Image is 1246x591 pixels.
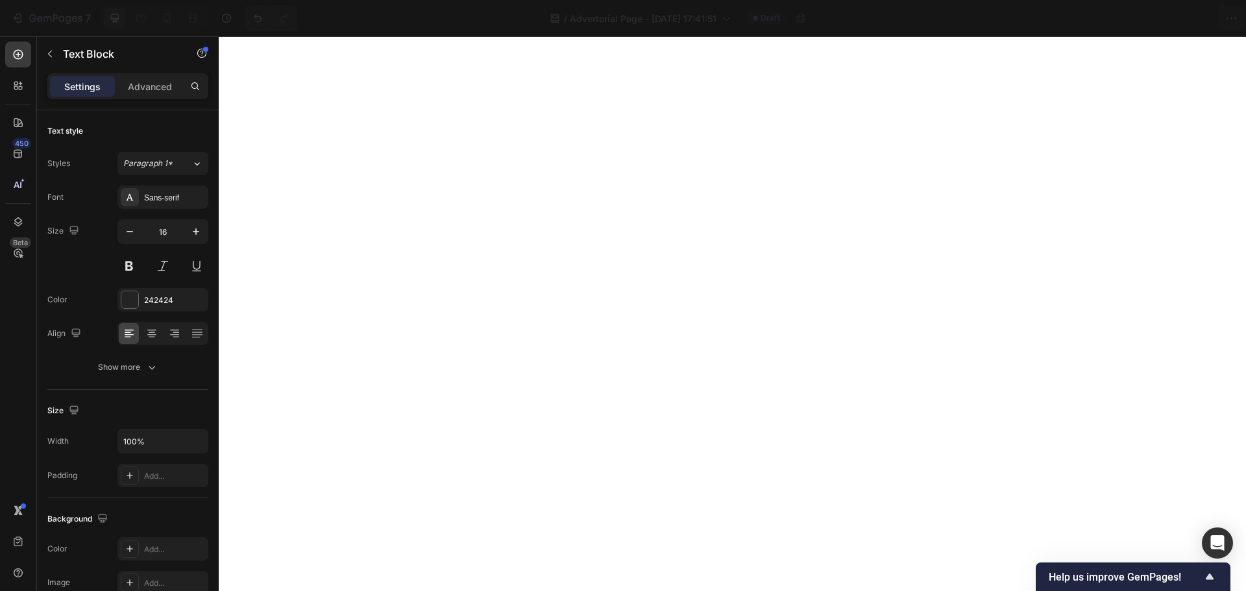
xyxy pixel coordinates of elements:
div: Color [47,543,67,555]
div: Color [47,294,67,306]
div: Add... [144,544,205,555]
div: Image [47,577,70,588]
span: Draft [761,12,780,24]
button: 7 [5,5,97,31]
p: Advanced [128,80,172,93]
p: Text Block [63,46,173,62]
input: Auto [118,429,208,453]
div: Text style [47,125,83,137]
div: Undo/Redo [245,5,297,31]
div: Styles [47,158,70,169]
div: Width [47,435,69,447]
p: Settings [64,80,101,93]
span: Save [1123,13,1144,24]
div: 450 [12,138,31,149]
div: Beta [10,237,31,248]
div: Add... [144,577,205,589]
button: Show survey - Help us improve GemPages! [1049,569,1217,585]
div: 242424 [144,295,205,306]
div: Padding [47,470,77,481]
p: 7 [85,10,91,26]
iframe: Design area [219,36,1246,591]
span: Help us improve GemPages! [1049,571,1202,583]
span: Paragraph 1* [123,158,173,169]
div: Open Intercom Messenger [1202,527,1233,559]
span: Advertorial Page - [DATE] 17:41:51 [570,12,716,25]
button: Show more [47,356,208,379]
div: Background [47,511,110,528]
div: Sans-serif [144,192,205,204]
button: Publish [1160,5,1214,31]
div: Font [47,191,64,203]
div: Publish [1171,12,1203,25]
button: Save [1112,5,1154,31]
div: Add... [144,470,205,482]
div: Size [47,223,82,240]
span: / [564,12,567,25]
div: Show more [98,361,158,374]
div: Align [47,325,84,343]
div: Size [47,402,82,420]
button: Paragraph 1* [117,152,208,175]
